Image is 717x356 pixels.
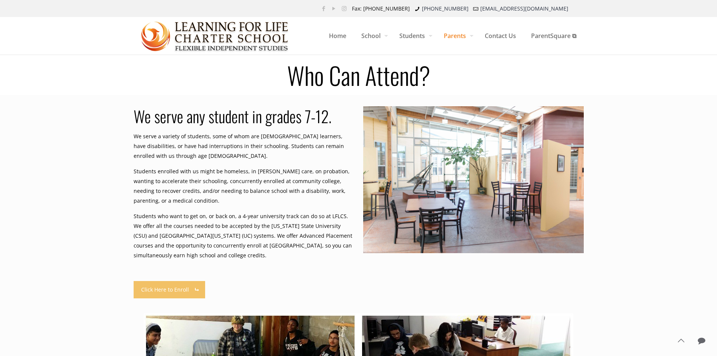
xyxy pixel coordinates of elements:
[392,17,436,55] a: Students
[363,106,584,254] img: Who Can Attend?
[524,24,584,47] span: ParentSquare ⧉
[134,211,354,260] p: Students who want to get on, or back on, a 4-year university track can do so at LFLCS. We offer a...
[321,17,354,55] a: Home
[436,24,477,47] span: Parents
[472,5,480,12] i: mail
[480,5,568,12] a: [EMAIL_ADDRESS][DOMAIN_NAME]
[340,5,348,12] a: Instagram icon
[134,106,354,126] h2: We serve any student in grades 7-12.
[320,5,328,12] a: Facebook icon
[392,24,436,47] span: Students
[141,17,289,55] img: Who Can Attend?
[321,24,354,47] span: Home
[477,17,524,55] a: Contact Us
[436,17,477,55] a: Parents
[477,24,524,47] span: Contact Us
[141,17,289,55] a: Learning for Life Charter School
[354,24,392,47] span: School
[129,63,588,87] h1: Who Can Attend?
[134,281,206,298] a: Click Here to Enroll
[414,5,421,12] i: phone
[134,131,354,161] p: We serve a variety of students, some of whom are [DEMOGRAPHIC_DATA] learners, have disabilities, ...
[134,167,354,206] p: Students enrolled with us might be homeless, in [PERSON_NAME] care, on probation, wanting to acce...
[673,333,689,348] a: Back to top icon
[330,5,338,12] a: YouTube icon
[524,17,584,55] a: ParentSquare ⧉
[422,5,469,12] a: [PHONE_NUMBER]
[354,17,392,55] a: School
